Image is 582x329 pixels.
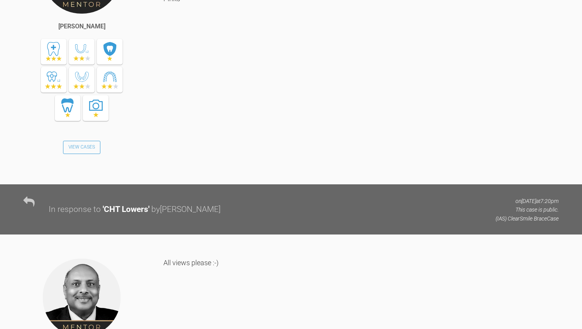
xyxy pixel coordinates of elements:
[496,197,559,205] p: on [DATE] at 7:20pm
[496,205,559,214] p: This case is public.
[103,203,149,216] div: ' CHT Lowers '
[49,203,101,216] div: In response to
[63,141,100,154] a: View Cases
[496,214,559,223] p: (IAS) ClearSmile Brace Case
[58,21,105,31] div: [PERSON_NAME]
[151,203,221,216] div: by [PERSON_NAME]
